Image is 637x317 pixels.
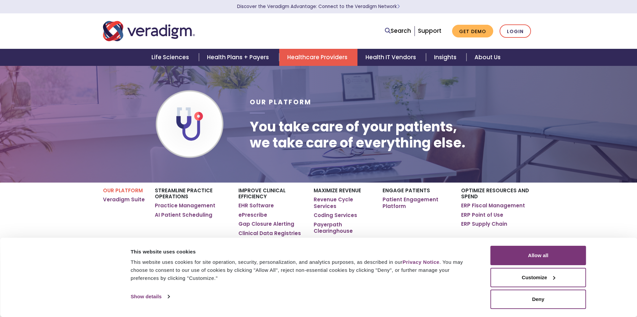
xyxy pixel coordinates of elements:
[500,24,531,38] a: Login
[403,259,439,265] a: Privacy Notice
[250,119,465,151] h1: You take care of your patients, we take care of everything else.
[357,49,426,66] a: Health IT Vendors
[199,49,279,66] a: Health Plans + Payers
[314,212,357,219] a: Coding Services
[238,221,294,227] a: Gap Closure Alerting
[155,212,212,218] a: AI Patient Scheduling
[238,230,301,237] a: Clinical Data Registries
[385,26,411,35] a: Search
[397,3,400,10] span: Learn More
[238,212,267,218] a: ePrescribe
[314,221,372,234] a: Payerpath Clearinghouse
[491,268,586,287] button: Customize
[131,292,170,302] a: Show details
[155,202,215,209] a: Practice Management
[461,202,525,209] a: ERP Fiscal Management
[314,196,372,209] a: Revenue Cycle Services
[131,248,475,256] div: This website uses cookies
[279,49,357,66] a: Healthcare Providers
[426,49,466,66] a: Insights
[491,246,586,265] button: Allow all
[143,49,199,66] a: Life Sciences
[383,196,451,209] a: Patient Engagement Platform
[103,20,195,42] img: Veradigm logo
[103,196,145,203] a: Veradigm Suite
[238,202,274,209] a: EHR Software
[452,25,493,38] a: Get Demo
[237,3,400,10] a: Discover the Veradigm Advantage: Connect to the Veradigm NetworkLearn More
[131,258,475,282] div: This website uses cookies for site operation, security, personalization, and analytics purposes, ...
[250,98,312,107] span: Our Platform
[466,49,509,66] a: About Us
[461,221,507,227] a: ERP Supply Chain
[491,290,586,309] button: Deny
[461,212,503,218] a: ERP Point of Use
[418,27,441,35] a: Support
